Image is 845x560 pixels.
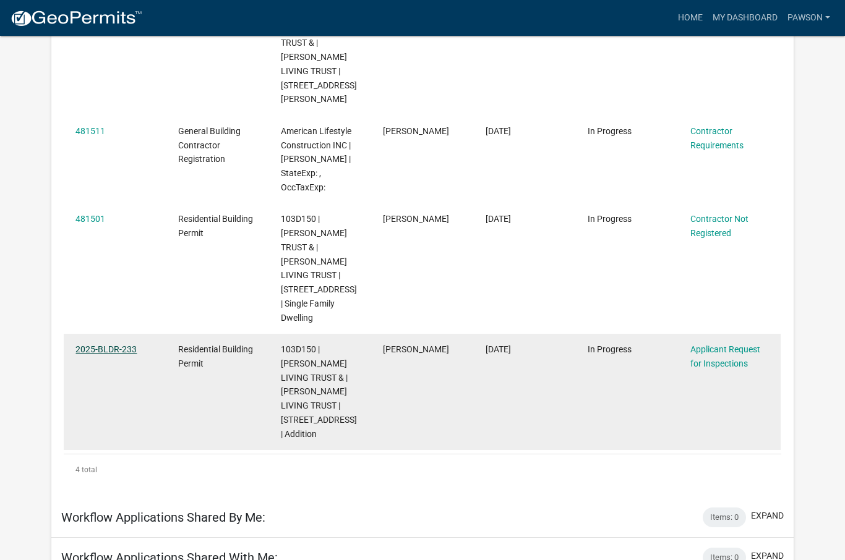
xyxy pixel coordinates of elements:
[383,126,449,136] span: James
[281,10,357,104] span: 103D150 | PAWSON JAMES D LIVING TRUST & | KATHLEEN E PAWSON LIVING TRUST | 864 Maddox Rd
[703,507,746,527] div: Items: 0
[690,126,744,150] a: Contractor Requirements
[708,6,783,30] a: My Dashboard
[281,344,357,439] span: 103D150 | PAWSON JAMES D LIVING TRUST & | KATHLEEN E PAWSON LIVING TRUST | 117 LAKE FOREST DR | A...
[673,6,708,30] a: Home
[178,344,253,368] span: Residential Building Permit
[486,126,511,136] span: 09/20/2025
[75,214,105,224] a: 481501
[588,126,632,136] span: In Progress
[690,214,748,238] a: Contractor Not Registered
[281,214,357,322] span: 103D150 | PAWSON JAMES D LIVING TRUST & | KATHLEEN E PAWSON LIVING TRUST | 117 LAKE FOREST DR | S...
[383,344,449,354] span: James
[588,214,632,224] span: In Progress
[281,126,351,192] span: American Lifestyle Construction INC | James Pawson | StateExp: , OccTaxExp:
[690,344,760,368] a: Applicant Request for Inspections
[75,126,105,136] a: 481511
[64,454,781,485] div: 4 total
[486,214,511,224] span: 09/20/2025
[178,214,253,238] span: Residential Building Permit
[383,214,449,224] span: James
[75,344,137,354] a: 2025-BLDR-233
[751,509,784,522] button: expand
[61,510,265,525] h5: Workflow Applications Shared By Me:
[486,344,511,354] span: 07/29/2025
[783,6,835,30] a: Pawson
[178,126,241,164] span: General Building Contractor Registration
[588,344,632,354] span: In Progress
